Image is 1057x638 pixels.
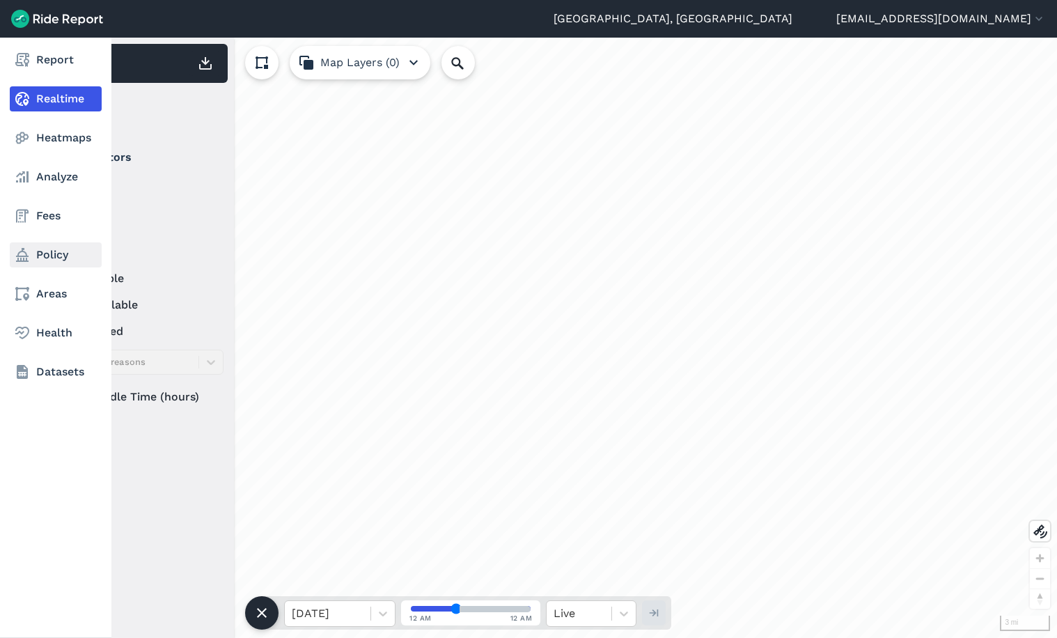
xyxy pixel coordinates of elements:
[56,270,224,287] label: available
[56,231,221,270] summary: Status
[10,203,102,228] a: Fees
[441,46,497,79] input: Search Location or Vehicles
[56,297,224,313] label: unavailable
[10,359,102,384] a: Datasets
[290,46,430,79] button: Map Layers (0)
[56,203,224,220] label: Spin
[56,384,224,410] div: Idle Time (hours)
[10,320,102,345] a: Health
[11,10,103,28] img: Ride Report
[10,47,102,72] a: Report
[56,177,224,194] label: Lime
[10,164,102,189] a: Analyze
[45,38,1057,638] div: loading
[10,281,102,306] a: Areas
[554,10,792,27] a: [GEOGRAPHIC_DATA], [GEOGRAPHIC_DATA]
[56,323,224,340] label: reserved
[56,138,221,177] summary: Operators
[510,613,533,623] span: 12 AM
[409,613,432,623] span: 12 AM
[10,242,102,267] a: Policy
[51,89,228,132] div: Filter
[10,125,102,150] a: Heatmaps
[836,10,1046,27] button: [EMAIL_ADDRESS][DOMAIN_NAME]
[10,86,102,111] a: Realtime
